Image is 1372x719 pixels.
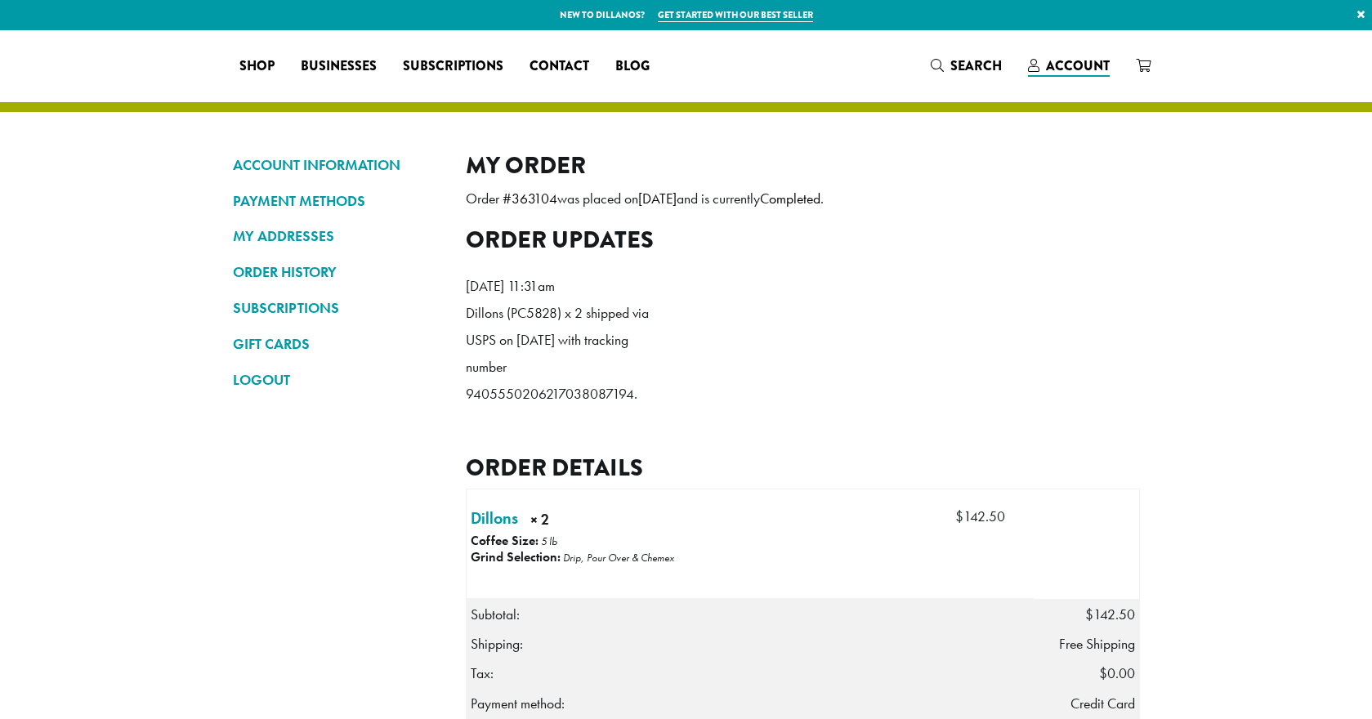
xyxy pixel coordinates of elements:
strong: Grind Selection: [471,548,561,565]
a: Shop [226,53,288,79]
a: ACCOUNT INFORMATION [233,151,441,179]
a: Dillons [471,506,518,530]
td: Credit Card [1034,689,1139,718]
th: Tax: [466,659,1034,688]
span: Blog [615,56,650,77]
a: ORDER HISTORY [233,258,441,286]
h2: Order details [466,453,1140,482]
span: Contact [530,56,589,77]
a: GIFT CARDS [233,330,441,358]
mark: 363104 [512,190,557,208]
span: Search [950,56,1002,75]
mark: [DATE] [638,190,677,208]
td: Free Shipping [1034,629,1139,659]
th: Shipping: [466,629,1034,659]
strong: × 2 [530,509,615,534]
span: Businesses [301,56,377,77]
span: Shop [239,56,275,77]
p: Dillons (PC5828) x 2 shipped via USPS on [DATE] with tracking number 9405550206217038087194. [466,300,654,408]
span: $ [955,507,963,525]
bdi: 142.50 [955,507,1005,525]
span: 0.00 [1099,664,1135,682]
p: 5 lb [541,534,557,548]
p: Drip, Pour Over & Chemex [563,551,674,565]
span: Account [1046,56,1110,75]
a: MY ADDRESSES [233,222,441,250]
span: $ [1085,605,1093,623]
a: LOGOUT [233,366,441,394]
p: Order # was placed on and is currently . [466,185,1140,212]
a: Search [918,52,1015,79]
span: $ [1099,664,1107,682]
a: PAYMENT METHODS [233,187,441,215]
a: Get started with our best seller [658,8,813,22]
h2: My Order [466,151,1140,180]
span: Subscriptions [403,56,503,77]
strong: Coffee Size: [471,532,539,549]
a: SUBSCRIPTIONS [233,294,441,322]
p: [DATE] 11:31am [466,273,654,300]
th: Payment method: [466,689,1034,718]
h2: Order updates [466,226,1140,254]
span: 142.50 [1085,605,1135,623]
th: Subtotal: [466,599,1034,629]
mark: Completed [760,190,820,208]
